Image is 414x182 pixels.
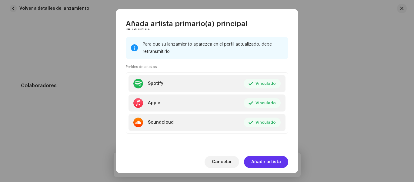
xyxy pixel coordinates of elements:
span: Cancelar [212,156,232,168]
div: Spotify [148,81,163,86]
span: Añada artista primario(a) principal [126,19,248,29]
button: Vinculado [244,118,281,127]
button: Vinculado [244,98,281,108]
span: Añadir artista [251,156,281,168]
button: Cancelar [205,156,239,168]
div: Apple [148,101,160,105]
small: Perfiles de artistas [126,64,157,70]
span: Vinculado [255,77,276,90]
span: Vinculado [255,97,276,109]
div: Soundcloud [148,120,174,125]
button: Vinculado [244,79,281,88]
div: Para que su lanzamiento aparezca en el perfil actualizado, debe retransmitirlo [143,41,283,55]
button: Añadir artista [244,156,288,168]
span: Vinculado [255,116,276,129]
